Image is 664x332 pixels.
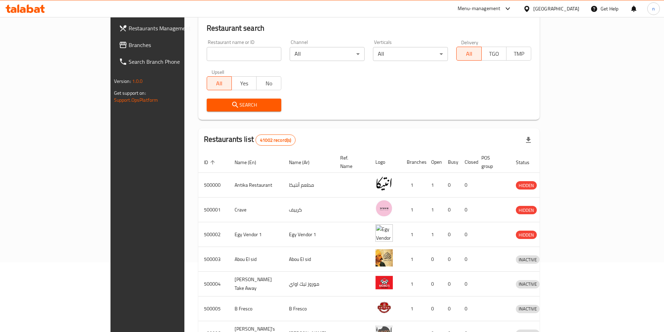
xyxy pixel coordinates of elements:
td: 0 [459,173,476,198]
span: INACTIVE [516,280,540,288]
label: Delivery [461,40,479,45]
td: 0 [442,222,459,247]
div: [GEOGRAPHIC_DATA] [533,5,579,13]
div: INACTIVE [516,305,540,313]
span: Ref. Name [340,154,361,170]
th: Busy [442,152,459,173]
span: Name (En) [235,158,265,167]
span: INACTIVE [516,256,540,264]
td: 0 [442,173,459,198]
h2: Restaurant search [207,23,532,33]
span: Branches [129,41,216,49]
span: POS group [481,154,502,170]
td: 0 [442,198,459,222]
div: All [373,47,448,61]
td: 1 [401,272,426,296]
td: 1 [401,247,426,272]
span: Get support on: [114,88,146,98]
img: Egy Vendor 1 [375,224,393,242]
td: Antika Restaurant [229,173,283,198]
td: 1 [401,198,426,222]
span: All [459,49,479,59]
td: 0 [459,222,476,247]
button: All [207,76,232,90]
button: All [456,47,481,61]
button: Search [207,99,282,111]
img: Abou El sid [375,249,393,267]
span: ID [204,158,217,167]
button: No [256,76,281,90]
td: 0 [426,247,442,272]
button: TMP [506,47,531,61]
span: 1.0.0 [132,77,143,86]
span: Search [212,101,276,109]
span: No [259,78,278,88]
td: B Fresco [229,296,283,321]
span: INACTIVE [516,305,540,313]
span: Version: [114,77,131,86]
td: 1 [426,198,442,222]
span: HIDDEN [516,231,537,239]
td: 0 [426,296,442,321]
div: INACTIVE [516,280,540,288]
td: 0 [459,272,476,296]
a: Search Branch Phone [113,53,221,70]
td: 1 [426,222,442,247]
th: Branches [401,152,426,173]
td: موروز تيك اواي [283,272,335,296]
img: Moro's Take Away [375,274,393,291]
span: TMP [509,49,528,59]
button: TGO [481,47,506,61]
th: Closed [459,152,476,173]
td: Egy Vendor 1 [283,222,335,247]
td: B Fresco [283,296,335,321]
label: Upsell [212,69,224,74]
div: All [290,47,365,61]
td: 0 [459,198,476,222]
td: Egy Vendor 1 [229,222,283,247]
span: All [210,78,229,88]
td: 0 [442,272,459,296]
button: Yes [231,76,257,90]
td: 1 [401,173,426,198]
span: TGO [484,49,504,59]
td: 1 [401,296,426,321]
h2: Restaurants list [204,134,296,146]
span: Yes [235,78,254,88]
td: 0 [442,247,459,272]
span: Status [516,158,539,167]
td: مطعم أنتيكا [283,173,335,198]
span: Search Branch Phone [129,57,216,66]
span: 41002 record(s) [256,137,295,144]
div: Menu-management [458,5,501,13]
span: HIDDEN [516,206,537,214]
div: HIDDEN [516,181,537,190]
td: Crave [229,198,283,222]
td: Abou El sid [283,247,335,272]
td: 0 [459,247,476,272]
a: Restaurants Management [113,20,221,37]
td: 0 [426,272,442,296]
div: Export file [520,132,537,148]
img: Antika Restaurant [375,175,393,192]
td: 0 [442,296,459,321]
th: Open [426,152,442,173]
img: Crave [375,200,393,217]
a: Support.OpsPlatform [114,95,158,105]
td: 1 [426,173,442,198]
th: Logo [370,152,401,173]
div: Total records count [255,134,296,146]
td: 1 [401,222,426,247]
span: Name (Ar) [289,158,319,167]
span: Restaurants Management [129,24,216,32]
span: n [652,5,655,13]
td: [PERSON_NAME] Take Away [229,272,283,296]
td: Abou El sid [229,247,283,272]
span: HIDDEN [516,182,537,190]
a: Branches [113,37,221,53]
td: 0 [459,296,476,321]
input: Search for restaurant name or ID.. [207,47,282,61]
